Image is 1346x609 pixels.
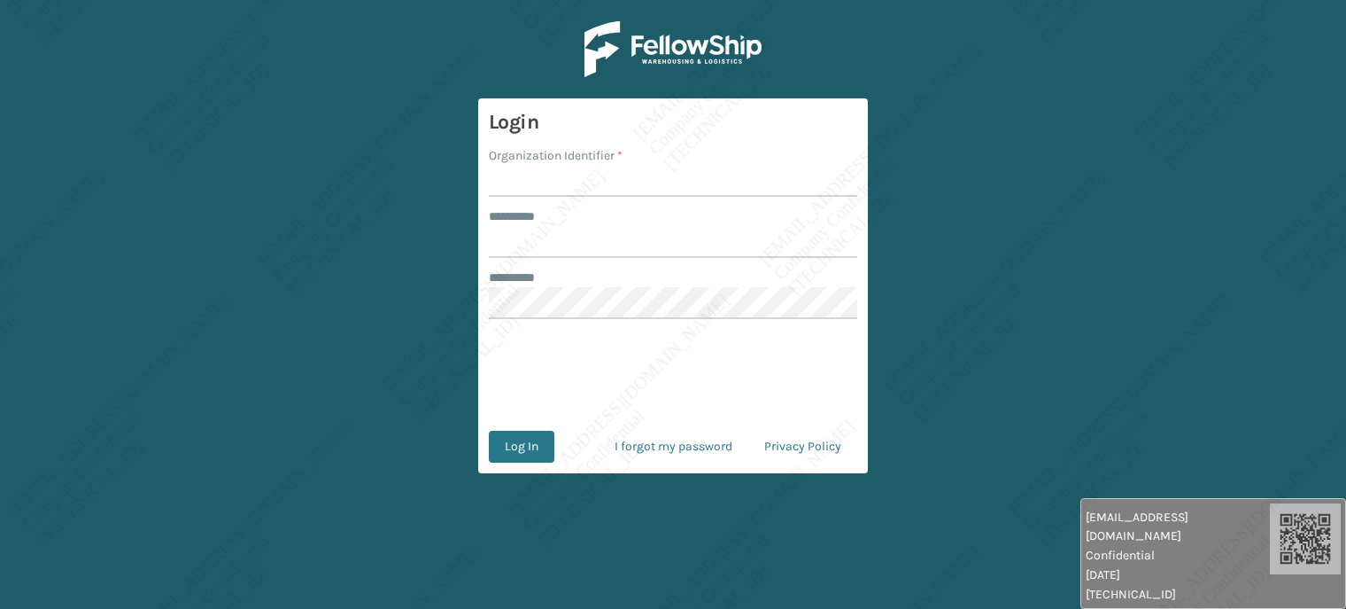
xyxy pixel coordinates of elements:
[1086,585,1270,604] span: [TECHNICAL_ID]
[489,109,857,136] h3: Login
[1086,508,1270,545] span: [EMAIL_ADDRESS][DOMAIN_NAME]
[489,431,554,463] button: Log In
[1086,546,1270,565] span: Confidential
[489,146,623,165] label: Organization Identifier
[1086,566,1270,584] span: [DATE]
[748,431,857,463] a: Privacy Policy
[538,340,808,410] iframe: reCAPTCHA
[584,21,762,77] img: Logo
[599,431,748,463] a: I forgot my password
